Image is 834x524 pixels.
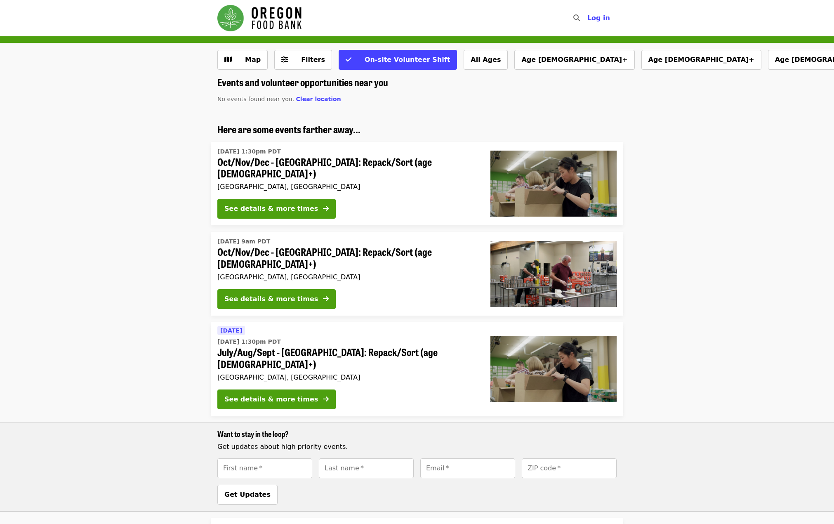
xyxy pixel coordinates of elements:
button: Filters (0 selected) [274,50,332,70]
i: arrow-right icon [323,205,329,212]
span: Here are some events farther away... [217,122,360,136]
input: [object Object] [319,458,414,478]
input: [object Object] [420,458,515,478]
time: [DATE] 1:30pm PDT [217,338,281,346]
div: See details & more times [224,394,318,404]
span: On-site Volunteer Shift [365,56,450,64]
span: Get updates about high priority events. [217,443,348,451]
i: arrow-right icon [323,295,329,303]
i: search icon [573,14,580,22]
div: See details & more times [224,204,318,214]
button: Log in [581,10,617,26]
span: Oct/Nov/Dec - [GEOGRAPHIC_DATA]: Repack/Sort (age [DEMOGRAPHIC_DATA]+) [217,156,477,180]
span: Map [245,56,261,64]
button: Show map view [217,50,268,70]
span: Log in [587,14,610,22]
div: [GEOGRAPHIC_DATA], [GEOGRAPHIC_DATA] [217,183,477,191]
span: Want to stay in the loop? [217,428,289,439]
a: See details for "Oct/Nov/Dec - Portland: Repack/Sort (age 8+)" [211,142,623,226]
i: sliders-h icon [281,56,288,64]
time: [DATE] 1:30pm PDT [217,147,281,156]
input: [object Object] [217,458,312,478]
span: Clear location [296,96,341,102]
img: Oregon Food Bank - Home [217,5,302,31]
i: check icon [346,56,351,64]
button: See details & more times [217,199,336,219]
i: map icon [224,56,232,64]
span: Filters [301,56,325,64]
button: Age [DEMOGRAPHIC_DATA]+ [514,50,634,70]
button: On-site Volunteer Shift [339,50,457,70]
input: [object Object] [522,458,617,478]
button: Age [DEMOGRAPHIC_DATA]+ [641,50,761,70]
button: See details & more times [217,389,336,409]
img: Oct/Nov/Dec - Portland: Repack/Sort (age 8+) organized by Oregon Food Bank [490,151,617,217]
button: See details & more times [217,289,336,309]
input: Search [585,8,591,28]
a: See details for "Oct/Nov/Dec - Portland: Repack/Sort (age 16+)" [211,232,623,316]
img: July/Aug/Sept - Portland: Repack/Sort (age 8+) organized by Oregon Food Bank [490,336,617,402]
button: Get Updates [217,485,278,505]
span: Get Updates [224,491,271,498]
span: [DATE] [220,327,242,334]
a: See details for "July/Aug/Sept - Portland: Repack/Sort (age 8+)" [211,322,623,416]
span: Events and volunteer opportunities near you [217,75,388,89]
span: No events found near you. [217,96,294,102]
time: [DATE] 9am PDT [217,237,270,246]
div: See details & more times [224,294,318,304]
div: [GEOGRAPHIC_DATA], [GEOGRAPHIC_DATA] [217,373,477,381]
button: All Ages [464,50,508,70]
span: Oct/Nov/Dec - [GEOGRAPHIC_DATA]: Repack/Sort (age [DEMOGRAPHIC_DATA]+) [217,246,477,270]
button: Clear location [296,95,341,104]
img: Oct/Nov/Dec - Portland: Repack/Sort (age 16+) organized by Oregon Food Bank [490,241,617,307]
i: arrow-right icon [323,395,329,403]
div: [GEOGRAPHIC_DATA], [GEOGRAPHIC_DATA] [217,273,477,281]
span: July/Aug/Sept - [GEOGRAPHIC_DATA]: Repack/Sort (age [DEMOGRAPHIC_DATA]+) [217,346,477,370]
